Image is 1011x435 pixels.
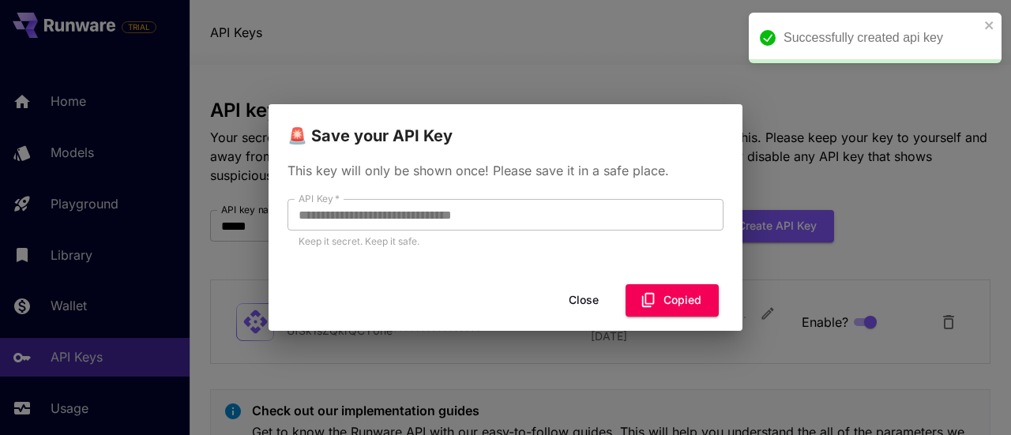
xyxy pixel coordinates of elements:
[299,192,340,205] label: API Key
[784,28,979,47] div: Successfully created api key
[288,161,723,180] p: This key will only be shown once! Please save it in a safe place.
[299,234,712,249] p: Keep it secret. Keep it safe.
[626,284,719,317] button: Copied
[548,284,619,317] button: Close
[984,19,995,32] button: close
[269,104,742,148] h2: 🚨 Save your API Key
